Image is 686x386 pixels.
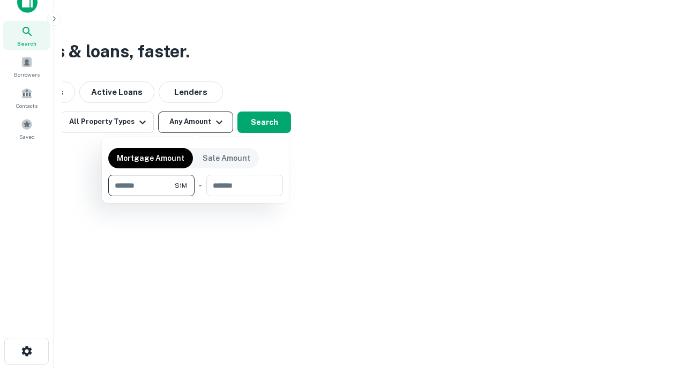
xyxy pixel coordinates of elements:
[632,300,686,352] iframe: Chat Widget
[117,152,184,164] p: Mortgage Amount
[175,181,187,190] span: $1M
[203,152,250,164] p: Sale Amount
[199,175,202,196] div: -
